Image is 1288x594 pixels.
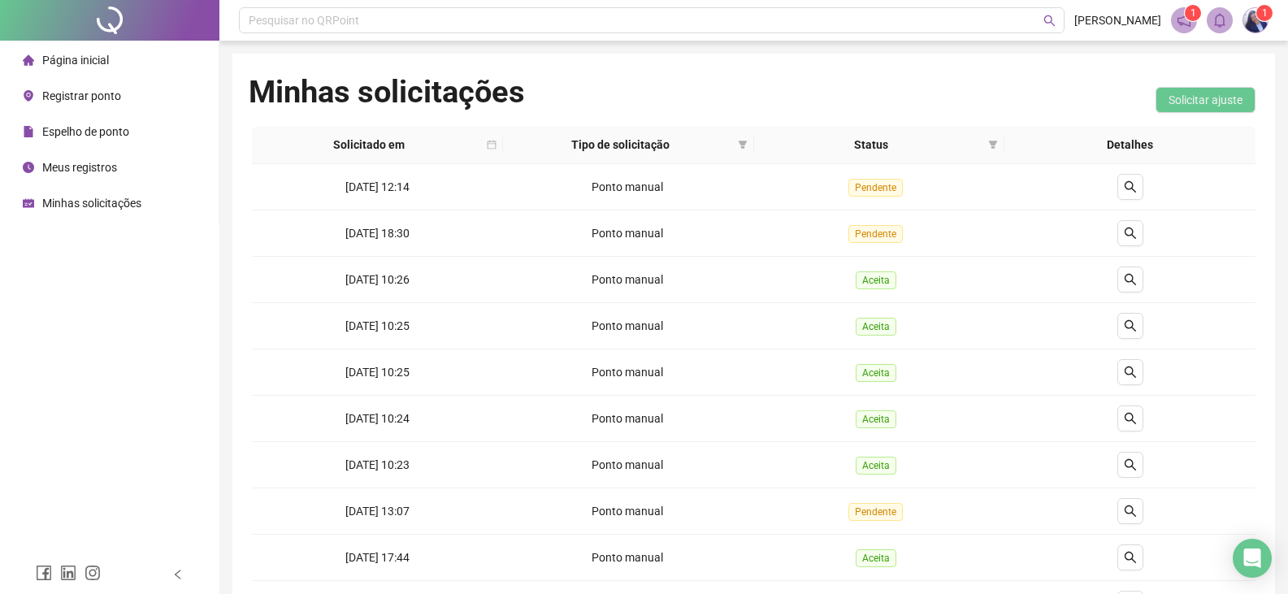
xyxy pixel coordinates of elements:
[1124,505,1137,518] span: search
[856,410,896,428] span: Aceita
[592,551,663,564] span: Ponto manual
[1243,8,1268,33] img: 34301
[1262,7,1268,19] span: 1
[1004,126,1255,164] th: Detalhes
[1124,227,1137,240] span: search
[1156,87,1255,113] button: Solicitar ajuste
[1169,91,1242,109] span: Solicitar ajuste
[1177,13,1191,28] span: notification
[592,458,663,471] span: Ponto manual
[85,565,101,581] span: instagram
[1124,412,1137,425] span: search
[592,273,663,286] span: Ponto manual
[1043,15,1056,27] span: search
[1185,5,1201,21] sup: 1
[1124,273,1137,286] span: search
[592,319,663,332] span: Ponto manual
[848,503,903,521] span: Pendente
[1074,11,1161,29] span: [PERSON_NAME]
[42,125,129,138] span: Espelho de ponto
[484,132,500,157] span: calendar
[345,551,410,564] span: [DATE] 17:44
[345,458,410,471] span: [DATE] 10:23
[345,412,410,425] span: [DATE] 10:24
[23,90,34,102] span: environment
[23,126,34,137] span: file
[60,565,76,581] span: linkedin
[172,569,184,580] span: left
[592,505,663,518] span: Ponto manual
[988,140,998,150] span: filter
[42,89,121,102] span: Registrar ponto
[258,136,480,154] span: Solicitado em
[345,366,410,379] span: [DATE] 10:25
[345,180,410,193] span: [DATE] 12:14
[856,457,896,475] span: Aceita
[1124,180,1137,193] span: search
[1233,539,1272,578] div: Open Intercom Messenger
[487,140,497,150] span: calendar
[592,366,663,379] span: Ponto manual
[42,54,109,67] span: Página inicial
[1124,551,1137,564] span: search
[1124,319,1137,332] span: search
[985,132,1001,157] span: filter
[848,225,903,243] span: Pendente
[856,271,896,289] span: Aceita
[23,54,34,66] span: home
[738,140,748,150] span: filter
[345,227,410,240] span: [DATE] 18:30
[23,197,34,209] span: schedule
[856,364,896,382] span: Aceita
[848,179,903,197] span: Pendente
[1124,366,1137,379] span: search
[1256,5,1273,21] sup: Atualize o seu contato no menu Meus Dados
[23,162,34,173] span: clock-circle
[735,132,751,157] span: filter
[345,319,410,332] span: [DATE] 10:25
[249,73,525,111] h1: Minhas solicitações
[42,161,117,174] span: Meus registros
[592,227,663,240] span: Ponto manual
[345,505,410,518] span: [DATE] 13:07
[856,549,896,567] span: Aceita
[856,318,896,336] span: Aceita
[761,136,982,154] span: Status
[592,180,663,193] span: Ponto manual
[345,273,410,286] span: [DATE] 10:26
[1124,458,1137,471] span: search
[592,412,663,425] span: Ponto manual
[510,136,731,154] span: Tipo de solicitação
[42,197,141,210] span: Minhas solicitações
[1190,7,1196,19] span: 1
[36,565,52,581] span: facebook
[1212,13,1227,28] span: bell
